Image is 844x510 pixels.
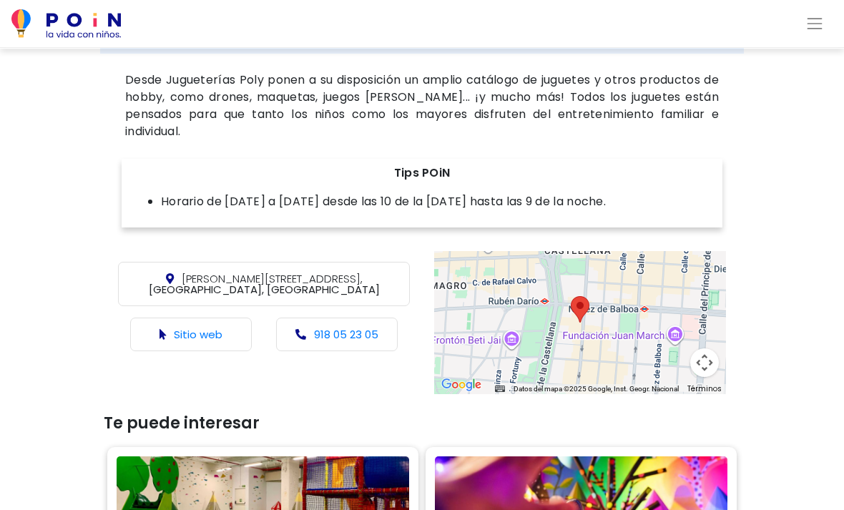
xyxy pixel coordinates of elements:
[132,165,712,182] p: Tips POiN
[690,348,719,377] button: Controles de visualización del mapa
[514,385,679,393] span: Datos del mapa ©2025 Google, Inst. Geogr. Nacional
[797,11,833,36] button: Toggle navigation
[149,271,380,297] span: [GEOGRAPHIC_DATA], [GEOGRAPHIC_DATA]
[314,327,378,342] a: 918 05 23 05
[104,414,740,433] h3: Te puede interesar
[182,271,363,286] span: [PERSON_NAME][STREET_ADDRESS],
[11,9,121,38] img: POiN
[438,376,485,394] img: Google
[125,72,719,140] p: Desde Jugueterías Poly ponen a su disposición un amplio catálogo de juguetes y otros productos de...
[174,327,222,342] a: Sitio web
[161,193,712,210] li: Horario de [DATE] a [DATE] desde las 10 de la [DATE] hasta las 9 de la noche.
[438,376,485,394] a: Abre esta zona en Google Maps (se abre en una nueva ventana)
[687,383,722,394] a: Términos (se abre en una nueva pestaña)
[495,384,505,394] button: Combinaciones de teclas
